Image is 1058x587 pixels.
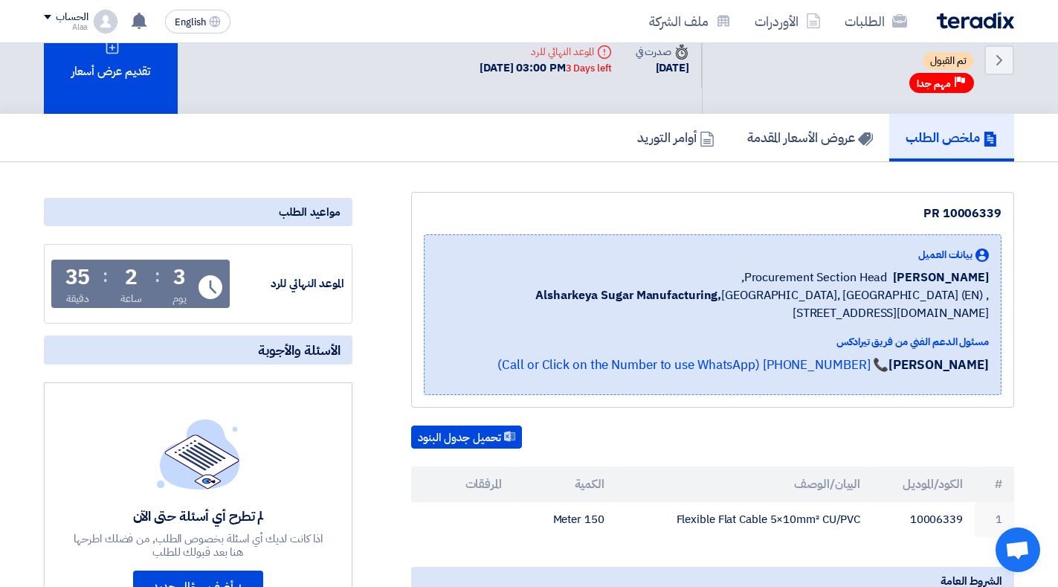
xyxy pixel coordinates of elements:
span: الأسئلة والأجوبة [258,341,341,359]
div: مسئول الدعم الفني من فريق تيرادكس [436,334,989,350]
a: الطلبات [833,4,919,39]
div: Alaa [44,23,88,31]
div: مواعيد الطلب [44,198,352,226]
th: البيان/الوصف [616,466,873,502]
span: مهم جدا [917,77,951,91]
span: [GEOGRAPHIC_DATA], [GEOGRAPHIC_DATA] (EN) ,[STREET_ADDRESS][DOMAIN_NAME] [436,286,989,322]
th: المرفقات [411,466,514,502]
a: ملخص الطلب [889,114,1014,161]
div: [DATE] 03:00 PM [480,60,611,77]
a: عروض الأسعار المقدمة [731,114,889,161]
div: صدرت في [636,44,689,60]
td: 10006339 [872,502,975,537]
div: الحساب [56,11,88,24]
h5: ملخص الطلب [906,129,998,146]
h5: عروض الأسعار المقدمة [747,129,873,146]
div: ساعة [120,291,142,307]
a: ملف الشركة [637,4,743,39]
div: PR 10006339 [424,205,1001,222]
td: 1 [975,502,1014,537]
th: الكود/الموديل [872,466,975,502]
b: Alsharkeya Sugar Manufacturing, [535,286,721,304]
span: English [175,17,206,28]
th: # [975,466,1014,502]
img: Teradix logo [937,12,1014,29]
div: 3 Days left [566,61,612,76]
div: 3 [173,267,186,288]
div: الموعد النهائي للرد [480,44,611,60]
span: [PERSON_NAME] [893,269,989,286]
button: تحميل جدول البنود [411,426,522,449]
img: empty_state_list.svg [157,419,240,489]
td: Flexible Flat Cable 5×10mm² CU/PVC [616,502,873,537]
div: يوم [172,291,187,307]
div: لم تطرح أي أسئلة حتى الآن [72,507,325,525]
div: اذا كانت لديك أي اسئلة بخصوص الطلب, من فضلك اطرحها هنا بعد قبولك للطلب [72,532,325,559]
button: English [165,10,230,33]
span: بيانات العميل [918,247,972,263]
div: تقديم عرض أسعار [44,6,178,114]
td: 150 Meter [514,502,616,537]
a: الأوردرات [743,4,833,39]
strong: [PERSON_NAME] [888,356,989,374]
a: Open chat [996,527,1040,572]
div: [DATE] [636,60,689,77]
div: 2 [125,267,138,288]
img: profile_test.png [94,10,117,33]
div: 35 [65,267,91,288]
a: أوامر التوريد [621,114,731,161]
div: دقيقة [66,291,89,307]
span: تم القبول [923,52,974,70]
div: : [103,263,108,289]
th: الكمية [514,466,616,502]
a: 📞 [PHONE_NUMBER] (Call or Click on the Number to use WhatsApp) [497,356,888,374]
div: : [155,263,160,289]
span: Procurement Section Head, [741,269,888,286]
h5: أوامر التوريد [637,129,715,146]
div: الموعد النهائي للرد [233,275,344,292]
